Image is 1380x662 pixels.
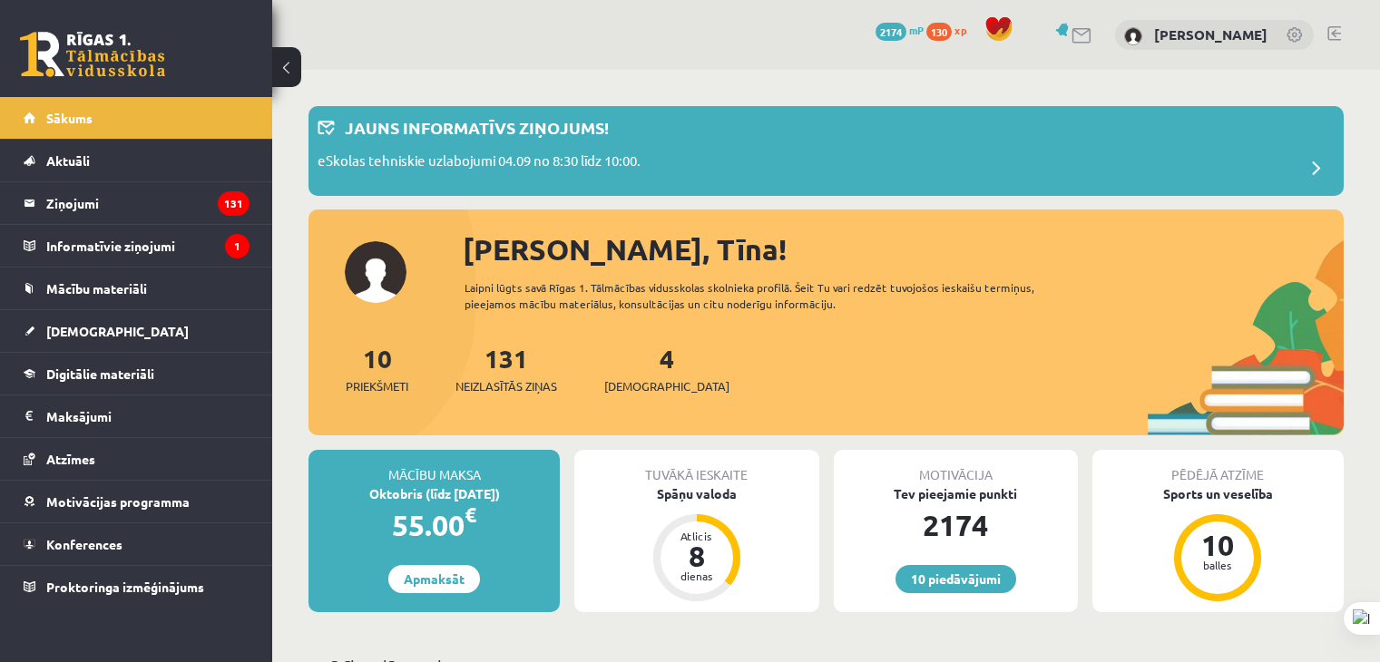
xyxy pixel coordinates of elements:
[834,484,1078,503] div: Tev pieejamie punkti
[834,450,1078,484] div: Motivācija
[834,503,1078,547] div: 2174
[388,565,480,593] a: Apmaksāt
[46,395,250,437] legend: Maksājumi
[876,23,906,41] span: 2174
[670,541,724,570] div: 8
[463,228,1344,271] div: [PERSON_NAME], Tīna!
[574,450,818,484] div: Tuvākā ieskaite
[46,493,190,510] span: Motivācijas programma
[46,280,147,297] span: Mācību materiāli
[308,450,560,484] div: Mācību maksa
[24,395,250,437] a: Maksājumi
[1124,27,1142,45] img: Tīna Kleina
[926,23,975,37] a: 130 xp
[909,23,924,37] span: mP
[1092,484,1344,604] a: Sports un veselība 10 balles
[346,377,408,395] span: Priekšmeti
[308,484,560,503] div: Oktobris (līdz [DATE])
[465,279,1086,312] div: Laipni lūgts savā Rīgas 1. Tālmācības vidusskolas skolnieka profilā. Šeit Tu vari redzēt tuvojošo...
[896,565,1016,593] a: 10 piedāvājumi
[24,481,250,522] a: Motivācijas programma
[670,531,724,541] div: Atlicis
[46,451,95,467] span: Atzīmes
[670,570,724,581] div: dienas
[455,377,557,395] span: Neizlasītās ziņas
[225,234,250,258] i: 1
[24,97,250,139] a: Sākums
[46,110,93,126] span: Sākums
[346,342,408,395] a: 10Priekšmeti
[1092,450,1344,484] div: Pēdējā atzīme
[24,182,250,224] a: Ziņojumi131
[46,323,189,339] span: [DEMOGRAPHIC_DATA]
[604,377,729,395] span: [DEMOGRAPHIC_DATA]
[318,151,641,176] p: eSkolas tehniskie uzlabojumi 04.09 no 8:30 līdz 10:00.
[1190,560,1245,570] div: balles
[465,501,476,528] span: €
[574,484,818,503] div: Spāņu valoda
[24,438,250,480] a: Atzīmes
[46,579,204,595] span: Proktoringa izmēģinājums
[604,342,729,395] a: 4[DEMOGRAPHIC_DATA]
[345,115,609,140] p: Jauns informatīvs ziņojums!
[46,152,90,169] span: Aktuāli
[218,191,250,216] i: 131
[24,353,250,394] a: Digitālie materiāli
[954,23,966,37] span: xp
[46,365,154,382] span: Digitālie materiāli
[24,523,250,565] a: Konferences
[46,182,250,224] legend: Ziņojumi
[46,225,250,267] legend: Informatīvie ziņojumi
[24,225,250,267] a: Informatīvie ziņojumi1
[308,503,560,547] div: 55.00
[24,140,250,181] a: Aktuāli
[1092,484,1344,503] div: Sports un veselība
[46,536,122,552] span: Konferences
[318,115,1335,187] a: Jauns informatīvs ziņojums! eSkolas tehniskie uzlabojumi 04.09 no 8:30 līdz 10:00.
[876,23,924,37] a: 2174 mP
[20,32,165,77] a: Rīgas 1. Tālmācības vidusskola
[24,566,250,608] a: Proktoringa izmēģinājums
[1154,25,1267,44] a: [PERSON_NAME]
[574,484,818,604] a: Spāņu valoda Atlicis 8 dienas
[926,23,952,41] span: 130
[24,310,250,352] a: [DEMOGRAPHIC_DATA]
[455,342,557,395] a: 131Neizlasītās ziņas
[24,268,250,309] a: Mācību materiāli
[1190,531,1245,560] div: 10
